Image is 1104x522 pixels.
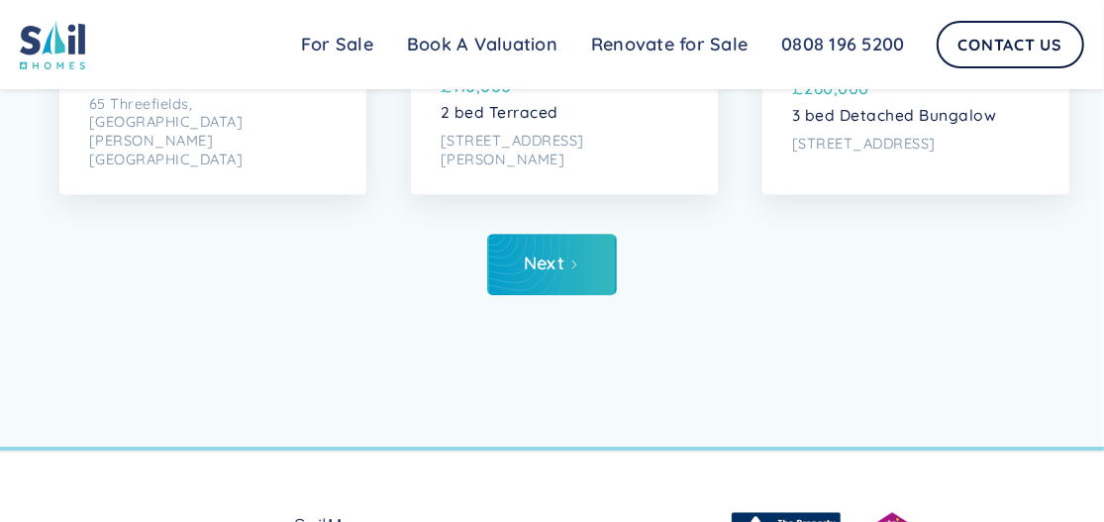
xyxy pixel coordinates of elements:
img: sail home logo colored [20,20,85,69]
div: List [59,234,1045,295]
a: Renovate for Sale [574,25,764,64]
p: 3 bed Detached Bungalow [792,106,1040,125]
div: Next [524,254,564,273]
a: Book A Valuation [390,25,574,64]
a: For Sale [284,25,390,64]
p: [STREET_ADDRESS] [792,135,1040,154]
a: Contact Us [937,21,1085,68]
a: 0808 196 5200 [764,25,921,64]
p: 2 bed Terraced [441,103,688,122]
a: Next Page [487,234,617,295]
p: 65 Threefields, [GEOGRAPHIC_DATA][PERSON_NAME][GEOGRAPHIC_DATA] [89,95,337,169]
p: [STREET_ADDRESS][PERSON_NAME] [441,132,688,169]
